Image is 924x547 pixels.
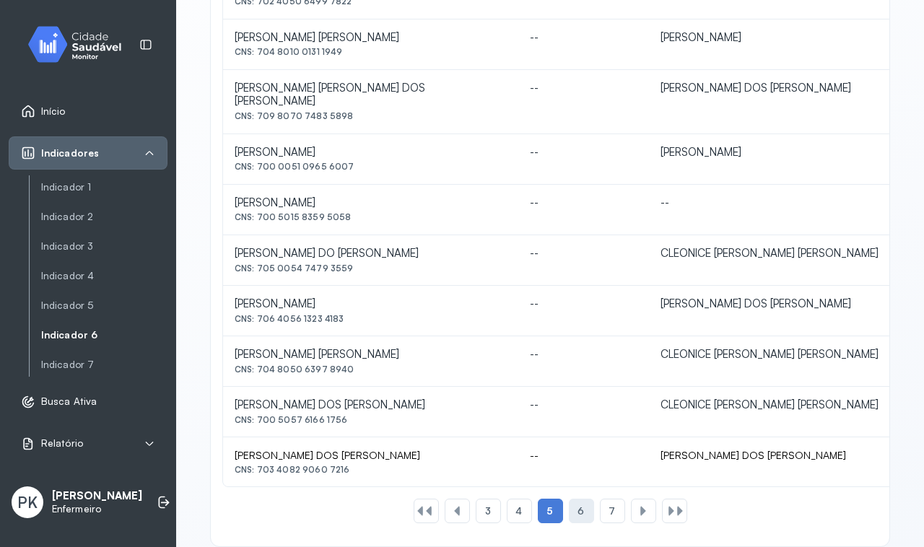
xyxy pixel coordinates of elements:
a: Indicador 5 [41,297,167,315]
span: Indicadores [41,147,99,159]
div: CNS: 705 0054 7479 3559 [235,263,507,273]
a: Indicador 4 [41,267,167,285]
div: [PERSON_NAME] [PERSON_NAME] DOS [PERSON_NAME] [235,82,507,109]
div: [PERSON_NAME] DOS [PERSON_NAME] [661,297,884,311]
div: [PERSON_NAME] [235,146,507,159]
div: CNS: 700 5015 8359 5058 [235,212,507,222]
a: Indicador 4 [41,270,167,282]
span: PK [17,493,38,512]
div: -- [530,449,637,462]
div: CLEONICE [PERSON_NAME] [PERSON_NAME] [661,247,884,261]
p: Enfermeiro [52,503,142,515]
div: [PERSON_NAME] DOS [PERSON_NAME] [661,449,884,462]
div: -- [530,297,637,311]
div: CLEONICE [PERSON_NAME] [PERSON_NAME] [661,348,884,362]
div: -- [661,196,884,210]
a: Indicador 2 [41,211,167,223]
div: CLEONICE [PERSON_NAME] [PERSON_NAME] [661,398,884,412]
div: -- [530,82,637,95]
div: [PERSON_NAME] [661,31,884,45]
a: Busca Ativa [21,395,155,409]
img: monitor.svg [15,23,145,66]
div: [PERSON_NAME] DOS [PERSON_NAME] [661,82,884,95]
div: CNS: 704 8050 6397 8940 [235,364,507,375]
div: CNS: 709 8070 7483 5898 [235,111,507,121]
a: Indicador 6 [41,326,167,344]
div: CNS: 706 4056 1323 4183 [235,314,507,324]
span: 5 [546,504,553,517]
div: [PERSON_NAME] [235,196,507,210]
a: Indicador 7 [41,356,167,374]
div: -- [530,398,637,412]
div: [PERSON_NAME] DOS [PERSON_NAME] [235,449,507,462]
div: [PERSON_NAME] [661,146,884,159]
div: -- [530,146,637,159]
a: Início [21,104,155,118]
div: -- [530,247,637,261]
span: 3 [485,505,491,517]
a: Indicador 3 [41,237,167,255]
div: [PERSON_NAME] DOS [PERSON_NAME] [235,398,507,412]
span: 7 [609,505,615,517]
div: -- [530,196,637,210]
a: Indicador 1 [41,178,167,196]
a: Indicador 5 [41,299,167,312]
span: Relatório [41,437,83,450]
span: 4 [515,505,522,517]
span: Início [41,105,66,118]
div: [PERSON_NAME] [235,297,507,311]
div: -- [530,31,637,45]
span: Busca Ativa [41,395,97,408]
div: CNS: 703 4082 9060 7216 [235,465,507,475]
a: Indicador 7 [41,359,167,371]
a: Indicador 3 [41,240,167,253]
p: [PERSON_NAME] [52,489,142,503]
a: Indicador 2 [41,208,167,226]
div: [PERSON_NAME] DO [PERSON_NAME] [235,247,507,261]
span: 6 [577,505,584,517]
div: [PERSON_NAME] [PERSON_NAME] [235,348,507,362]
div: -- [530,348,637,362]
div: CNS: 704 8010 0131 1949 [235,47,507,57]
a: Indicador 6 [41,329,167,341]
div: [PERSON_NAME] [PERSON_NAME] [235,31,507,45]
a: Indicador 1 [41,181,167,193]
div: CNS: 700 5057 6166 1756 [235,415,507,425]
div: CNS: 700 0051 0965 6007 [235,162,507,172]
